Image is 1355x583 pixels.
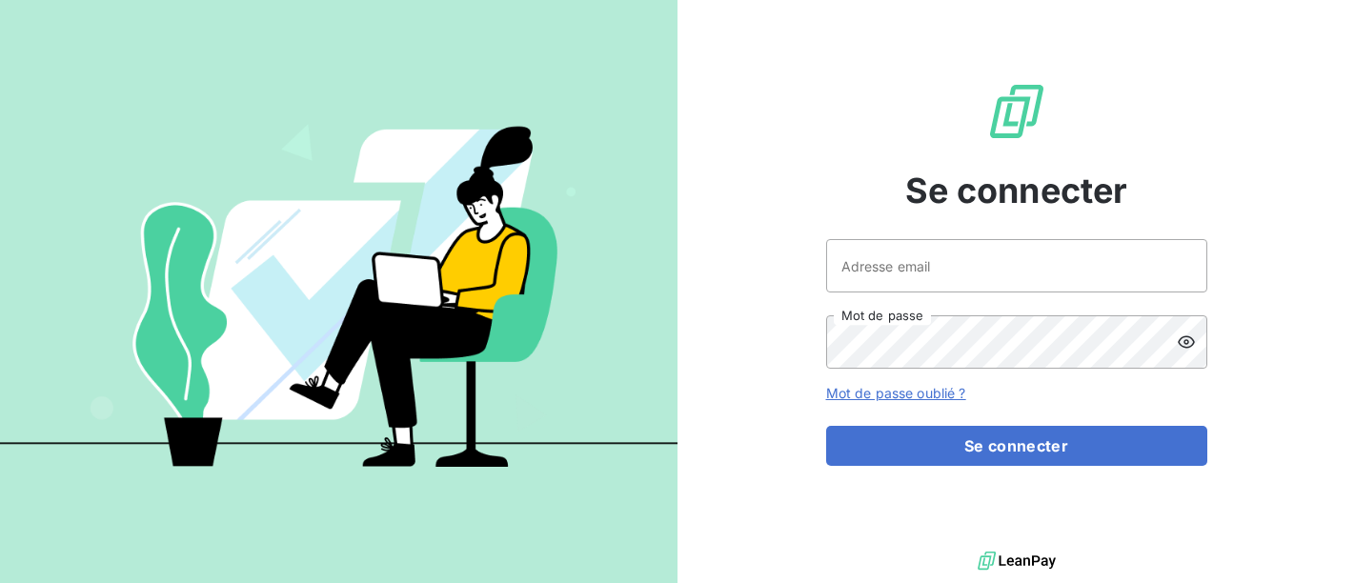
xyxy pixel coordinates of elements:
[826,239,1207,292] input: placeholder
[978,547,1056,575] img: logo
[826,426,1207,466] button: Se connecter
[986,81,1047,142] img: Logo LeanPay
[826,385,966,401] a: Mot de passe oublié ?
[905,165,1128,216] span: Se connecter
